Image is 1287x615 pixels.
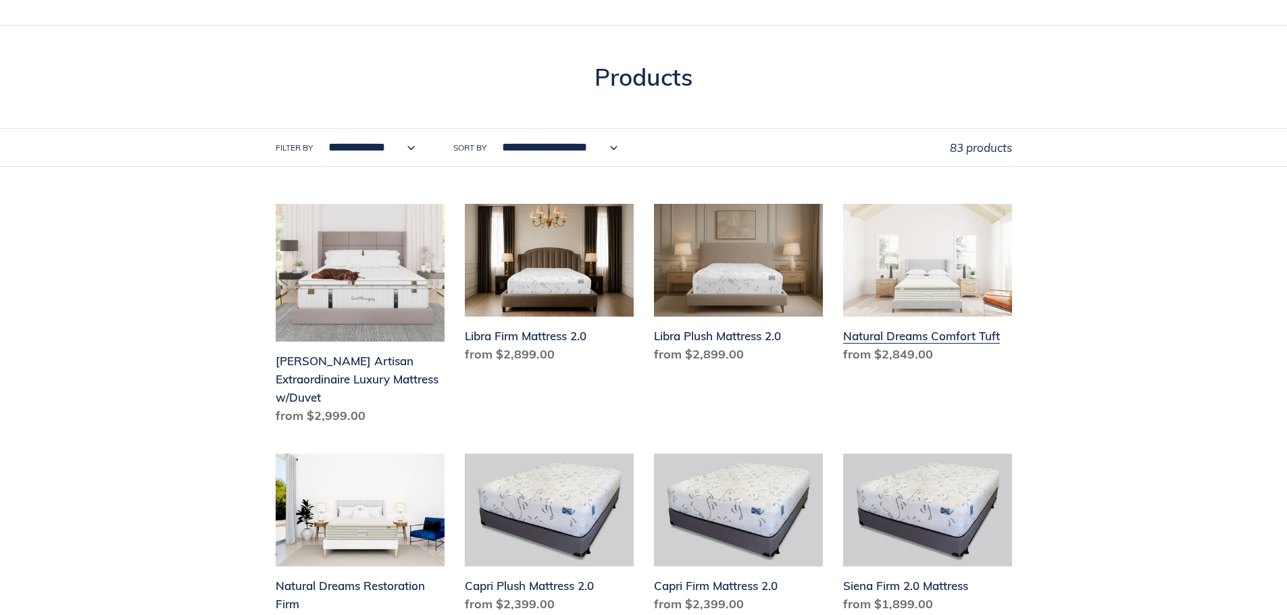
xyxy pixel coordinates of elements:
[843,204,1012,369] a: Natural Dreams Comfort Tuft
[276,142,313,154] label: Filter by
[465,204,634,369] a: Libra Firm Mattress 2.0
[950,140,1012,155] span: 83 products
[654,204,823,369] a: Libra Plush Mattress 2.0
[453,142,486,154] label: Sort by
[595,62,692,92] span: Products
[276,204,445,429] a: Hemingway Artisan Extraordinaire Luxury Mattress w/Duvet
